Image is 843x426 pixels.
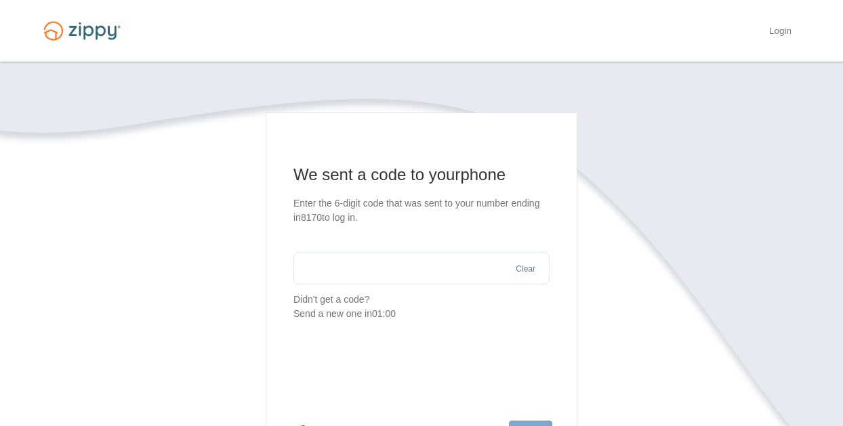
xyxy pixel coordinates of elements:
[512,263,539,276] button: Clear
[35,15,129,47] img: Logo
[293,307,550,321] div: Send a new one in 01:00
[293,164,550,186] h1: We sent a code to your phone
[293,196,550,225] p: Enter the 6-digit code that was sent to your number ending in 8170 to log in.
[769,26,791,39] a: Login
[293,293,550,321] p: Didn't get a code?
